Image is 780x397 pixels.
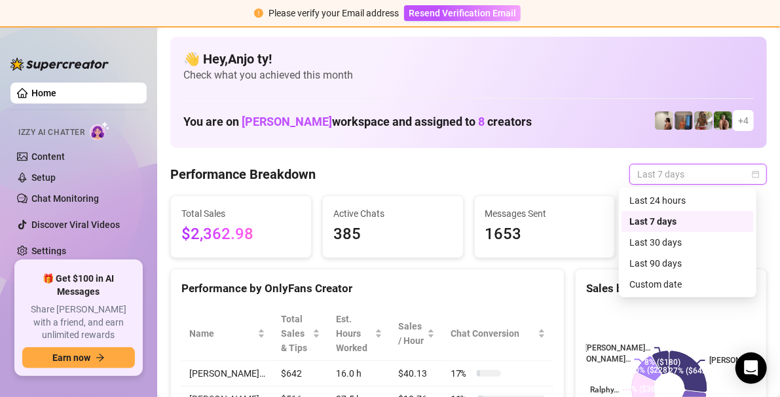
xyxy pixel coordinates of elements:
[170,165,316,183] h4: Performance Breakdown
[333,222,453,247] span: 385
[622,253,754,274] div: Last 90 days
[398,319,424,348] span: Sales / Hour
[273,361,328,387] td: $642
[714,111,732,130] img: Nathaniel
[242,115,332,128] span: [PERSON_NAME]
[96,353,105,362] span: arrow-right
[637,164,759,184] span: Last 7 days
[183,68,754,83] span: Check what you achieved this month
[181,307,273,361] th: Name
[629,277,746,292] div: Custom date
[31,151,65,162] a: Content
[90,121,110,140] img: AI Chatter
[22,347,135,368] button: Earn nowarrow-right
[622,190,754,211] div: Last 24 hours
[622,274,754,295] div: Custom date
[694,111,713,130] img: Nathaniel
[390,361,443,387] td: $40.13
[181,206,301,221] span: Total Sales
[451,326,535,341] span: Chat Conversion
[590,386,619,395] text: Ralphy…
[629,193,746,208] div: Last 24 hours
[738,113,749,128] span: + 4
[675,111,693,130] img: Wayne
[629,256,746,271] div: Last 90 days
[254,9,263,18] span: exclamation-circle
[281,312,310,355] span: Total Sales & Tips
[404,5,521,21] button: Resend Verification Email
[655,111,673,130] img: Ralphy
[22,303,135,342] span: Share [PERSON_NAME] with a friend, and earn unlimited rewards
[485,222,604,247] span: 1653
[328,361,390,387] td: 16.0 h
[183,115,532,129] h1: You are on workspace and assigned to creators
[31,219,120,230] a: Discover Viral Videos
[18,126,84,139] span: Izzy AI Chatter
[485,206,604,221] span: Messages Sent
[31,246,66,256] a: Settings
[565,355,631,364] text: [PERSON_NAME]…
[336,312,372,355] div: Est. Hours Worked
[629,235,746,250] div: Last 30 days
[752,170,760,178] span: calendar
[622,211,754,232] div: Last 7 days
[586,280,756,297] div: Sales by OnlyFans Creator
[735,352,767,384] div: Open Intercom Messenger
[52,352,90,363] span: Earn now
[181,222,301,247] span: $2,362.98
[333,206,453,221] span: Active Chats
[273,307,328,361] th: Total Sales & Tips
[31,193,99,204] a: Chat Monitoring
[622,232,754,253] div: Last 30 days
[451,366,472,381] span: 17 %
[22,273,135,298] span: 🎁 Get $100 in AI Messages
[181,280,553,297] div: Performance by OnlyFans Creator
[269,6,399,20] div: Please verify your Email address
[390,307,443,361] th: Sales / Hour
[409,8,516,18] span: Resend Verification Email
[183,50,754,68] h4: 👋 Hey, Anjo ty !
[181,361,273,387] td: [PERSON_NAME]…
[31,88,56,98] a: Home
[629,214,746,229] div: Last 7 days
[443,307,553,361] th: Chat Conversion
[189,326,255,341] span: Name
[585,343,650,352] text: [PERSON_NAME]…
[709,356,775,366] text: [PERSON_NAME]…
[478,115,485,128] span: 8
[31,172,56,183] a: Setup
[10,58,109,71] img: logo-BBDzfeDw.svg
